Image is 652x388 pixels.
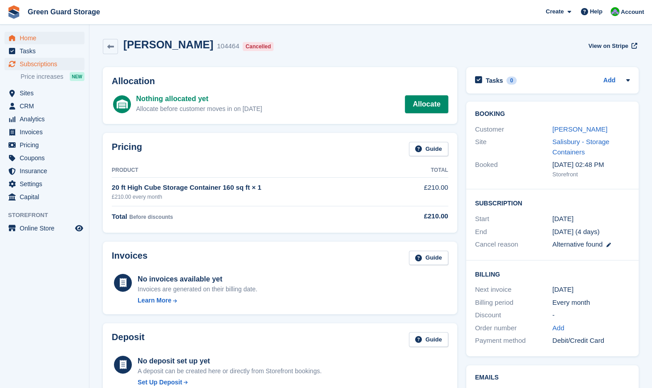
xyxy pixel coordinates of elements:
p: A deposit can be created here or directly from Storefront bookings. [138,367,322,376]
a: menu [4,32,84,44]
a: Guide [409,142,448,157]
th: Product [112,163,401,178]
div: Debit/Credit Card [552,336,630,346]
time: 2025-09-11 00:00:00 UTC [552,214,573,224]
span: Help [590,7,602,16]
div: £210.00 [401,211,448,222]
a: menu [4,113,84,125]
div: Cancel reason [475,239,552,250]
a: menu [4,152,84,164]
span: Alternative found [552,240,603,248]
a: menu [4,87,84,99]
span: Coupons [20,152,73,164]
a: Guide [409,332,448,347]
span: Insurance [20,165,73,177]
div: Next invoice [475,285,552,295]
div: Learn More [138,296,171,305]
div: Order number [475,323,552,333]
span: Create [546,7,564,16]
a: View on Stripe [585,38,639,53]
div: End [475,227,552,237]
span: Sites [20,87,73,99]
a: menu [4,126,84,138]
span: Analytics [20,113,73,125]
a: menu [4,100,84,112]
span: Total [112,213,127,220]
a: Green Guard Storage [24,4,104,19]
a: Add [603,76,615,86]
div: Start [475,214,552,224]
a: menu [4,165,84,177]
div: Customer [475,124,552,135]
a: menu [4,58,84,70]
div: £210.00 every month [112,193,401,201]
span: Price increases [21,72,63,81]
h2: Pricing [112,142,142,157]
a: Learn More [138,296,257,305]
div: Billing period [475,298,552,308]
img: stora-icon-8386f47178a22dfd0bd8f6a31ec36ba5ce8667c1dd55bd0f319d3a0aa187defe.svg [7,5,21,19]
a: menu [4,222,84,235]
span: Settings [20,178,73,190]
h2: Subscription [475,198,630,207]
a: Add [552,323,564,333]
td: £210.00 [401,178,448,206]
div: 20 ft High Cube Storage Container 160 sq ft × 1 [112,183,401,193]
h2: Emails [475,374,630,381]
div: No invoices available yet [138,274,257,285]
div: - [552,310,630,320]
div: Invoices are generated on their billing date. [138,285,257,294]
div: Nothing allocated yet [136,94,262,104]
span: Capital [20,191,73,203]
a: [PERSON_NAME] [552,125,607,133]
div: NEW [70,72,84,81]
a: Salisbury - Storage Containers [552,138,610,156]
span: Online Store [20,222,73,235]
div: Storefront [552,170,630,179]
span: Before discounts [129,214,173,220]
span: Invoices [20,126,73,138]
div: Cancelled [243,42,273,51]
h2: Billing [475,269,630,278]
div: [DATE] [552,285,630,295]
div: 0 [506,77,517,85]
a: menu [4,139,84,151]
div: Booked [475,160,552,179]
span: Home [20,32,73,44]
h2: Tasks [486,77,503,85]
th: Total [401,163,448,178]
span: View on Stripe [588,42,628,51]
span: Tasks [20,45,73,57]
a: Preview store [74,223,84,234]
span: Account [621,8,644,17]
h2: Invoices [112,251,147,265]
h2: Deposit [112,332,144,347]
div: No deposit set up yet [138,356,322,367]
div: Every month [552,298,630,308]
span: Pricing [20,139,73,151]
div: Set Up Deposit [138,378,182,387]
h2: [PERSON_NAME] [123,38,213,51]
span: Storefront [8,211,89,220]
img: Jonathan Bailey [610,7,619,16]
div: 104464 [217,41,239,51]
a: Price increases NEW [21,72,84,81]
span: [DATE] (4 days) [552,228,600,235]
a: menu [4,45,84,57]
div: Payment method [475,336,552,346]
a: Set Up Deposit [138,378,322,387]
a: Guide [409,251,448,265]
div: Discount [475,310,552,320]
div: [DATE] 02:48 PM [552,160,630,170]
a: menu [4,191,84,203]
a: menu [4,178,84,190]
h2: Booking [475,111,630,118]
div: Allocate before customer moves in on [DATE] [136,104,262,114]
div: Site [475,137,552,157]
a: Allocate [405,95,448,113]
span: Subscriptions [20,58,73,70]
h2: Allocation [112,76,448,86]
span: CRM [20,100,73,112]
